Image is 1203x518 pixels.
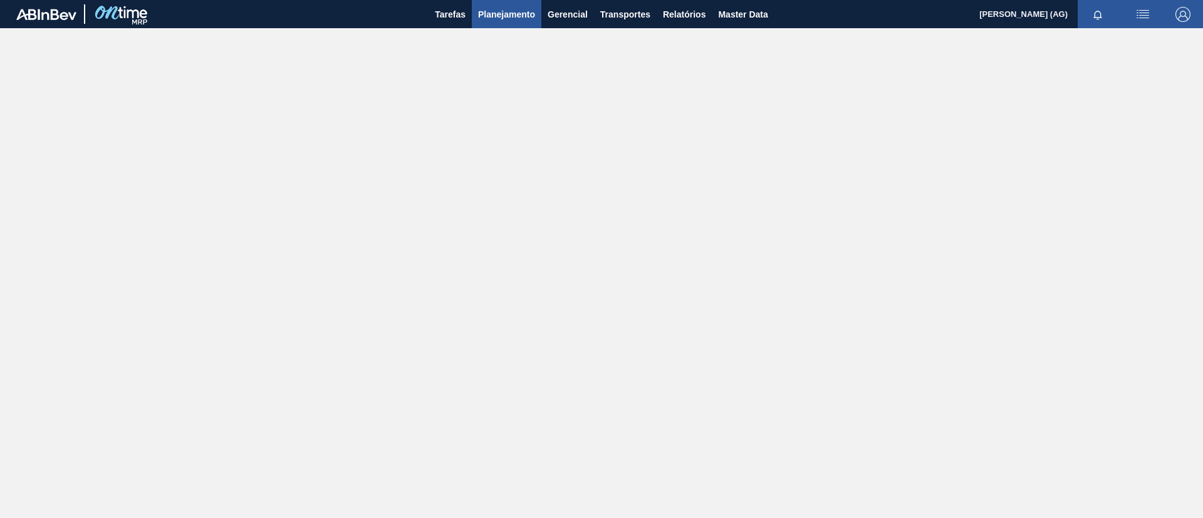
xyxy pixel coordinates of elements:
span: Transportes [600,7,650,22]
img: TNhmsLtSVTkK8tSr43FrP2fwEKptu5GPRR3wAAAABJRU5ErkJggg== [16,9,76,20]
span: Planejamento [478,7,535,22]
span: Relatórios [663,7,706,22]
span: Gerencial [548,7,588,22]
img: userActions [1135,7,1150,22]
span: Tarefas [435,7,466,22]
img: Logout [1175,7,1190,22]
button: Notificações [1078,6,1118,23]
span: Master Data [718,7,768,22]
